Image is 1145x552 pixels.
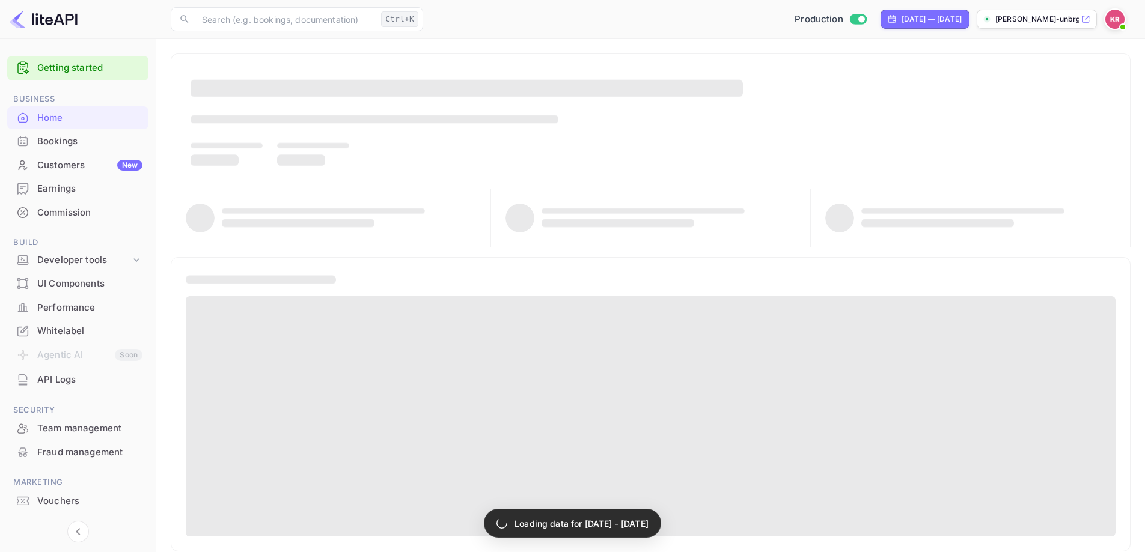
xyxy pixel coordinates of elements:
[37,61,142,75] a: Getting started
[37,422,142,435] div: Team management
[37,111,142,125] div: Home
[67,521,89,542] button: Collapse navigation
[10,10,78,29] img: LiteAPI logo
[7,106,148,129] a: Home
[37,324,142,338] div: Whitelabel
[790,13,871,26] div: Switch to Sandbox mode
[37,159,142,172] div: Customers
[37,494,142,508] div: Vouchers
[7,490,148,512] a: Vouchers
[7,296,148,320] div: Performance
[795,13,843,26] span: Production
[381,11,418,27] div: Ctrl+K
[7,201,148,223] a: Commission
[7,93,148,106] span: Business
[7,130,148,152] a: Bookings
[7,417,148,440] div: Team management
[7,368,148,392] div: API Logs
[7,106,148,130] div: Home
[37,373,142,387] div: API Logs
[7,201,148,225] div: Commission
[7,320,148,342] a: Whitelabel
[37,182,142,196] div: Earnings
[7,154,148,177] div: CustomersNew
[7,272,148,296] div: UI Components
[7,441,148,464] div: Fraud management
[514,517,649,530] p: Loading data for [DATE] - [DATE]
[7,250,148,271] div: Developer tools
[7,490,148,513] div: Vouchers
[37,206,142,220] div: Commission
[37,253,130,267] div: Developer tools
[37,301,142,315] div: Performance
[37,446,142,459] div: Fraud management
[1105,10,1125,29] img: Kobus Roux
[902,14,962,25] div: [DATE] — [DATE]
[7,177,148,201] div: Earnings
[7,404,148,417] span: Security
[37,135,142,148] div: Bookings
[995,14,1079,25] p: [PERSON_NAME]-unbrg.[PERSON_NAME]...
[195,7,376,31] input: Search (e.g. bookings, documentation)
[7,417,148,439] a: Team management
[37,277,142,291] div: UI Components
[7,130,148,153] div: Bookings
[7,272,148,294] a: UI Components
[7,296,148,318] a: Performance
[117,160,142,171] div: New
[7,56,148,80] div: Getting started
[7,320,148,343] div: Whitelabel
[7,154,148,176] a: CustomersNew
[7,236,148,249] span: Build
[7,476,148,489] span: Marketing
[7,441,148,463] a: Fraud management
[7,368,148,390] a: API Logs
[7,177,148,199] a: Earnings
[881,10,969,29] div: Click to change the date range period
